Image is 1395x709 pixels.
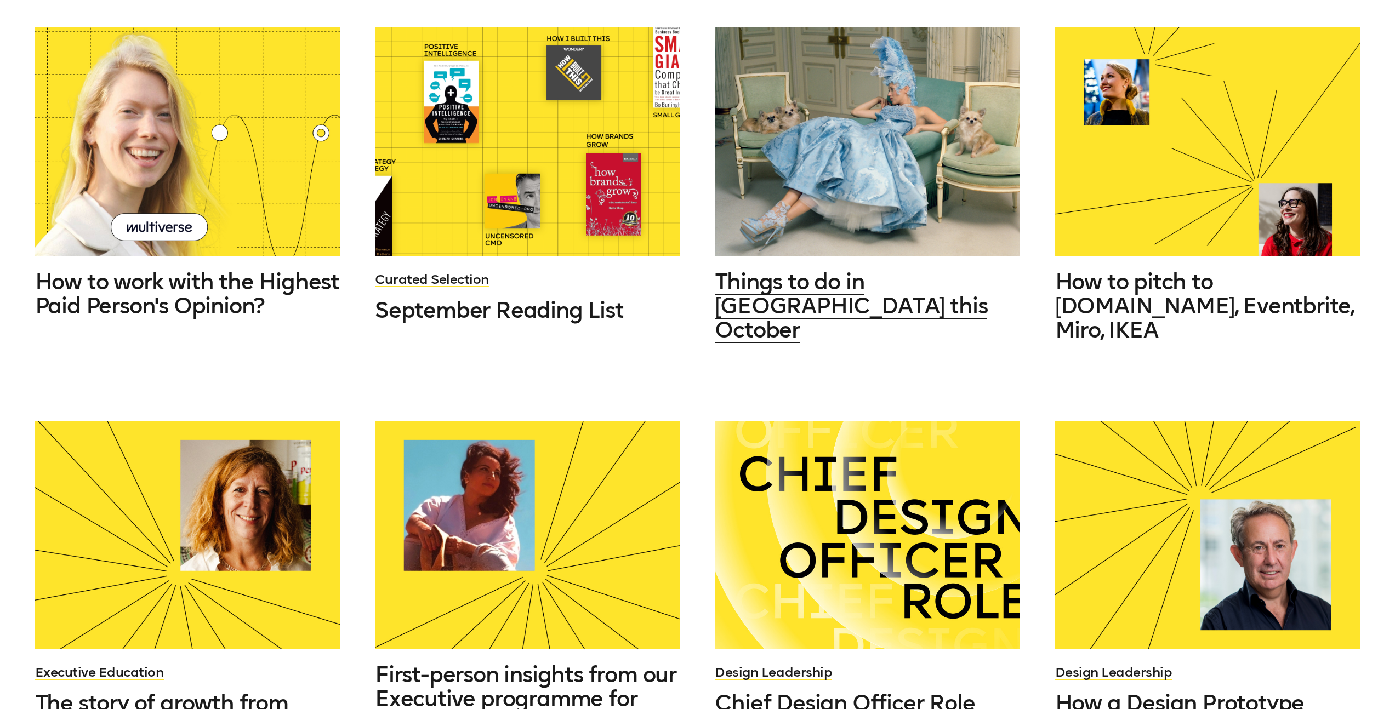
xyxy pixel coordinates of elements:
a: Things to do in [GEOGRAPHIC_DATA] this October [715,270,1020,342]
a: Executive Education [35,664,164,680]
span: How to pitch to [DOMAIN_NAME], Eventbrite, Miro, IKEA [1055,268,1353,343]
a: Curated Selection [375,271,489,287]
a: How to pitch to [DOMAIN_NAME], Eventbrite, Miro, IKEA [1055,270,1360,342]
a: How to work with the Highest Paid Person's Opinion? [35,270,340,318]
span: September Reading List [375,297,624,323]
a: Design Leadership [715,664,832,680]
a: Design Leadership [1055,664,1172,680]
a: September Reading List [375,298,680,322]
span: Things to do in [GEOGRAPHIC_DATA] this October [715,268,987,343]
span: How to work with the Highest Paid Person's Opinion? [35,268,339,319]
